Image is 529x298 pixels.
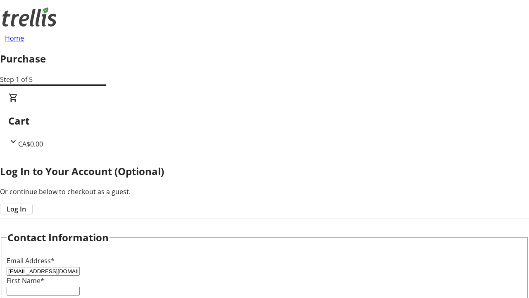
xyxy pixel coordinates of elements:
h2: Cart [8,113,521,128]
span: Log In [7,204,26,214]
div: CartCA$0.00 [8,93,521,149]
label: Email Address* [7,256,55,265]
h2: Contact Information [7,230,109,245]
label: First Name* [7,276,44,285]
span: CA$0.00 [18,139,43,149]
